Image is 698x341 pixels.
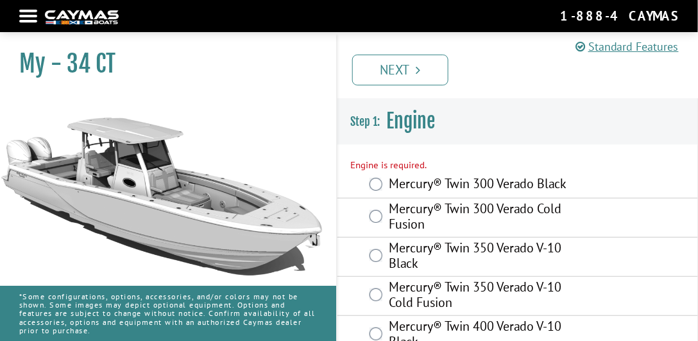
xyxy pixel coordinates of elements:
[389,279,574,313] label: Mercury® Twin 350 Verado V-10 Cold Fusion
[350,158,685,173] div: Engine is required.
[352,55,448,85] a: Next
[575,38,679,55] a: Standard Features
[349,53,698,85] ul: Pagination
[45,10,119,24] img: white-logo-c9c8dbefe5ff5ceceb0f0178aa75bf4bb51f6bca0971e226c86eb53dfe498488.png
[560,8,679,24] div: 1-888-4CAYMAS
[389,240,574,274] label: Mercury® Twin 350 Verado V-10 Black
[19,49,304,78] h1: My - 34 CT
[389,201,574,235] label: Mercury® Twin 300 Verado Cold Fusion
[337,98,698,145] h3: Engine
[19,286,317,341] p: *Some configurations, options, accessories, and/or colors may not be shown. Some images may depic...
[389,176,574,195] label: Mercury® Twin 300 Verado Black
